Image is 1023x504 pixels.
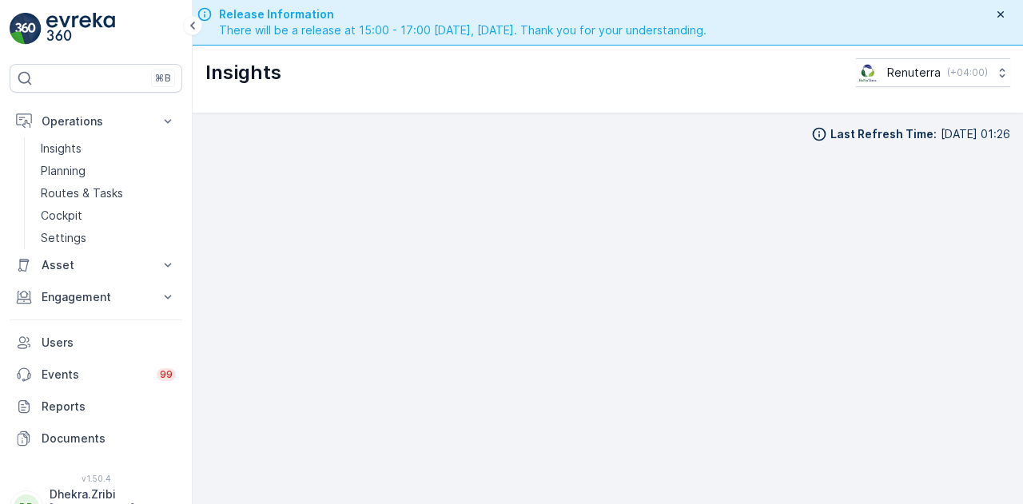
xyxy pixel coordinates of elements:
p: Operations [42,113,150,129]
span: There will be a release at 15:00 - 17:00 [DATE], [DATE]. Thank you for your understanding. [219,22,707,38]
p: Engagement [42,289,150,305]
a: Users [10,327,182,359]
p: Settings [41,230,86,246]
p: ⌘B [155,72,171,85]
a: Reports [10,391,182,423]
img: logo [10,13,42,45]
p: Planning [41,163,86,179]
a: Cockpit [34,204,182,227]
p: Renuterra [887,65,941,81]
p: Reports [42,399,176,415]
img: logo_light-DOdMpM7g.png [46,13,115,45]
img: Screenshot_2024-07-26_at_13.33.01.png [856,64,881,81]
p: Documents [42,431,176,446]
button: Renuterra(+04:00) [856,58,1010,87]
p: 99 [160,368,173,381]
button: Engagement [10,281,182,313]
a: Routes & Tasks [34,182,182,204]
p: Insights [41,141,82,157]
button: Operations [10,105,182,137]
p: Cockpit [41,208,82,224]
p: Asset [42,257,150,273]
p: Users [42,335,176,351]
span: Release Information [219,6,707,22]
a: Settings [34,227,182,249]
a: Planning [34,160,182,182]
p: Routes & Tasks [41,185,123,201]
button: Asset [10,249,182,281]
p: ( +04:00 ) [947,66,988,79]
p: Last Refresh Time : [830,126,937,142]
a: Documents [10,423,182,454]
a: Events99 [10,359,182,391]
a: Insights [34,137,182,160]
p: Events [42,367,147,383]
p: Insights [205,60,281,85]
span: v 1.50.4 [10,474,182,483]
p: Dhekra.Zribi [50,486,165,502]
p: [DATE] 01:26 [941,126,1010,142]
